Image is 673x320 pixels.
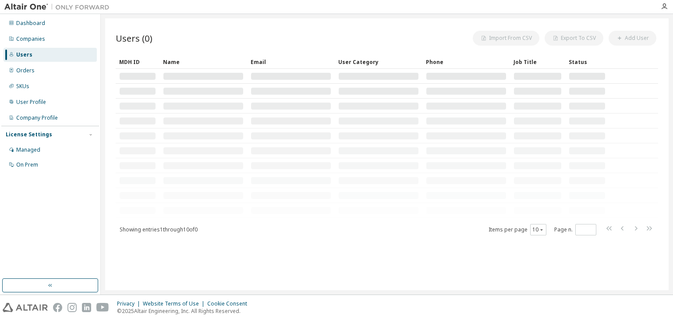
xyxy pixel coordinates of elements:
[143,300,207,307] div: Website Terms of Use
[16,51,32,58] div: Users
[82,303,91,312] img: linkedin.svg
[119,55,156,69] div: MDH ID
[117,307,252,315] p: © 2025 Altair Engineering, Inc. All Rights Reserved.
[473,31,539,46] button: Import From CSV
[569,55,606,69] div: Status
[251,55,331,69] div: Email
[96,303,109,312] img: youtube.svg
[3,303,48,312] img: altair_logo.svg
[16,99,46,106] div: User Profile
[16,114,58,121] div: Company Profile
[16,146,40,153] div: Managed
[16,36,45,43] div: Companies
[163,55,244,69] div: Name
[554,224,596,235] span: Page n.
[116,32,152,44] span: Users (0)
[207,300,252,307] div: Cookie Consent
[67,303,77,312] img: instagram.svg
[53,303,62,312] img: facebook.svg
[16,67,35,74] div: Orders
[545,31,603,46] button: Export To CSV
[120,226,198,233] span: Showing entries 1 through 10 of 0
[6,131,52,138] div: License Settings
[16,161,38,168] div: On Prem
[532,226,544,233] button: 10
[609,31,656,46] button: Add User
[426,55,507,69] div: Phone
[117,300,143,307] div: Privacy
[514,55,562,69] div: Job Title
[16,20,45,27] div: Dashboard
[16,83,29,90] div: SKUs
[4,3,114,11] img: Altair One
[489,224,546,235] span: Items per page
[338,55,419,69] div: User Category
